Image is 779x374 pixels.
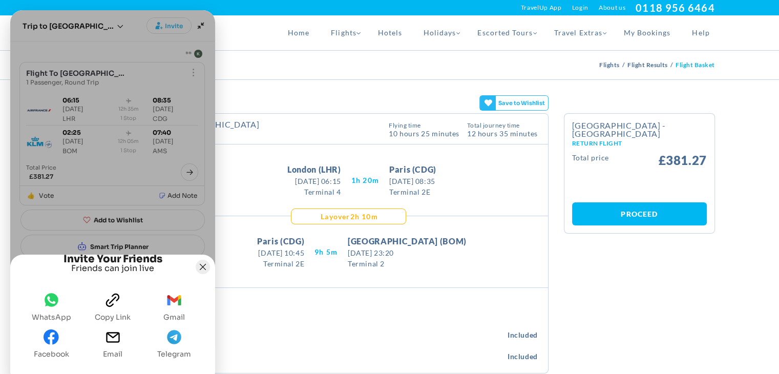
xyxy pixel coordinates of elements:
p: 55 x 35 x 25 cm [86,355,508,362]
span: [DATE] 23:20 [348,247,467,258]
a: Flight Results [627,61,670,69]
span: [DATE] 10:45 [257,247,304,258]
h4: 1 cabin bag [86,345,508,355]
p: The total baggage included in the price [75,306,538,318]
small: Return Flight [572,140,707,147]
gamitee-button: Get your friends' opinions [479,95,549,111]
span: [DATE] 06:15 [287,176,341,186]
span: Total Journey Time [467,122,538,129]
span: Included [508,351,537,362]
a: Proceed [572,202,707,225]
a: 0118 956 6464 [636,2,714,14]
span: Layover [321,212,350,222]
span: Paris (CDG) [389,163,436,176]
a: Escorted Tours [467,15,543,50]
span: 1H 20M [351,175,379,185]
span: Terminal 2E [257,258,304,269]
small: Total Price [572,154,609,167]
a: My Bookings [613,15,682,50]
span: Terminal 2 [348,258,467,269]
iframe: PayPal Message 1 [572,174,707,192]
h4: 1 personal item [86,324,508,333]
h2: [GEOGRAPHIC_DATA] - [GEOGRAPHIC_DATA] [572,121,707,147]
a: Hotels [367,15,413,50]
span: 9H 5M [314,247,338,257]
span: [DATE] 08:35 [389,176,436,186]
a: Help [681,15,714,50]
span: Terminal 4 [287,186,341,197]
a: Travel Extras [543,15,613,50]
li: Flight Basket [676,51,714,79]
div: 2H 10M [318,212,378,222]
span: Paris (CDG) [257,235,304,247]
a: Home [277,15,320,50]
span: London (LHR) [287,163,341,176]
span: 12 hours 35 Minutes [467,129,538,137]
h4: Included baggage [75,296,538,306]
a: Flights [599,61,622,69]
span: [GEOGRAPHIC_DATA] (BOM) [348,235,467,247]
span: 10 Hours 25 Minutes [389,129,459,137]
span: Flying Time [389,122,459,129]
a: Holidays [413,15,467,50]
span: £381.27 [659,154,707,167]
span: Terminal 2E [389,186,436,197]
a: Flights [320,15,367,50]
span: Included [508,330,537,340]
p: Fits beneath the seat ahead of yours [86,333,508,340]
